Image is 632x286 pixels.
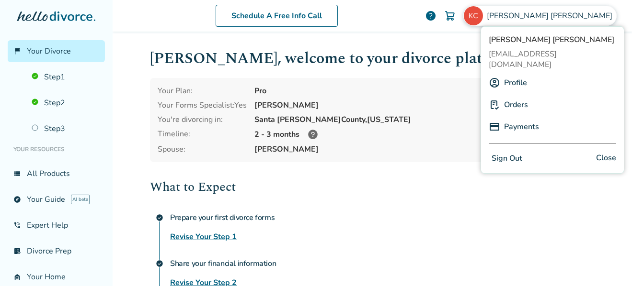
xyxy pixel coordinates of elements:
a: Step1 [26,66,105,88]
li: Your Resources [8,140,105,159]
div: 2 - 3 months [254,129,587,140]
a: Orders [504,96,528,114]
a: Revise Your Step 1 [170,231,237,242]
span: phone_in_talk [13,221,21,229]
span: Spouse: [158,144,247,154]
div: Timeline: [158,129,247,140]
a: Step3 [26,118,105,140]
div: Pro [254,86,587,96]
span: garage_home [13,273,21,281]
h2: What to Expect [150,177,595,197]
div: [PERSON_NAME] [254,100,587,110]
span: Your Divorce [27,46,71,56]
a: Step2 [26,92,105,114]
span: list_alt_check [13,247,21,255]
a: Payments [504,118,539,136]
img: fitfloors@yahoo.com [464,6,483,25]
div: Santa [PERSON_NAME] County, [US_STATE] [254,114,587,125]
img: Cart [444,10,456,22]
span: [PERSON_NAME] [PERSON_NAME] [489,34,616,45]
img: A [489,77,500,88]
h1: [PERSON_NAME] , welcome to your divorce platform. [150,47,595,70]
a: Profile [504,74,527,92]
a: help [425,10,437,22]
h4: Prepare your first divorce forms [170,208,595,227]
span: check_circle [156,260,163,267]
a: phone_in_talkExpert Help [8,214,105,236]
div: Your Forms Specialist: Yes [158,100,247,110]
a: Schedule A Free Info Call [216,5,338,27]
button: Sign Out [489,152,525,165]
span: view_list [13,170,21,177]
span: [PERSON_NAME] [PERSON_NAME] [487,11,616,21]
a: exploreYour GuideAI beta [8,188,105,210]
div: Your Plan: [158,86,247,96]
img: P [489,121,500,132]
span: flag_2 [13,47,21,55]
a: view_listAll Products [8,163,105,185]
span: Close [596,152,616,165]
span: AI beta [71,195,90,204]
a: list_alt_checkDivorce Prep [8,240,105,262]
img: P [489,99,500,110]
span: [EMAIL_ADDRESS][DOMAIN_NAME] [489,49,616,70]
h4: Share your financial information [170,254,595,273]
iframe: Chat Widget [584,240,632,286]
span: [PERSON_NAME] [254,144,587,154]
div: You're divorcing in: [158,114,247,125]
span: explore [13,196,21,203]
a: flag_2Your Divorce [8,40,105,62]
span: check_circle [156,214,163,221]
